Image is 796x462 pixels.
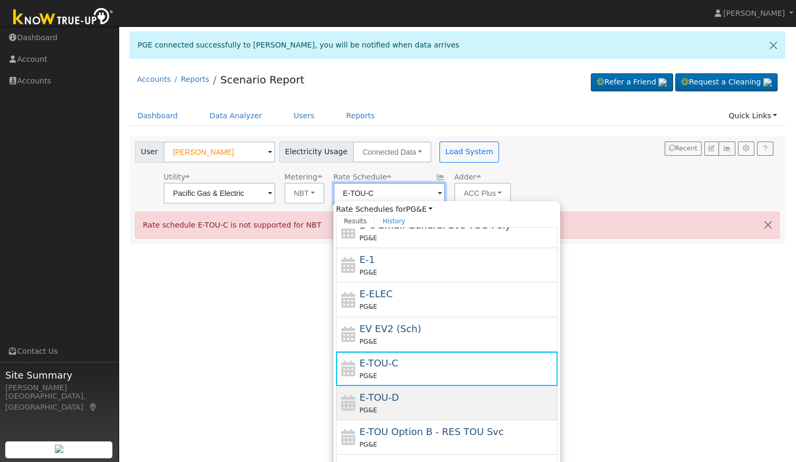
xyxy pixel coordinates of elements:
span: E-TOU-D [359,392,399,403]
span: E-TOU-C [359,357,398,369]
div: [GEOGRAPHIC_DATA], [GEOGRAPHIC_DATA] [5,391,113,413]
span: Electric Vehicle EV2 (Sch) [359,323,421,334]
button: Multi-Series Graph [718,142,735,156]
span: PG&E [359,407,377,414]
span: User [135,142,164,163]
span: Rate Schedules for [336,204,433,215]
span: PG&E [359,441,377,448]
span: Site Summary [5,368,113,382]
button: Close [757,212,779,238]
span: Alias: None [333,173,391,181]
a: Reports [181,75,209,83]
input: Select a Rate Schedule [333,183,445,204]
span: PG&E [359,303,377,310]
button: Edit User [704,142,719,156]
div: [PERSON_NAME] [5,382,113,393]
span: E-TOU Option B - Residential Time of Use Service (All Baseline Regions) [359,426,503,437]
button: NBT [284,183,324,204]
span: E-1 [359,254,375,265]
a: Close [762,32,784,58]
a: PG&E [406,205,433,213]
a: Request a Cleaning [675,73,778,91]
a: Dashboard [130,106,186,126]
a: Results [336,215,375,228]
div: PGE connected successfully to [PERSON_NAME], you will be notified when data arrives [130,32,785,59]
a: Help Link [757,142,773,156]
a: Refer a Friend [591,73,673,91]
a: Users [286,106,323,126]
button: Connected Data [353,142,431,163]
span: PG&E [359,372,377,380]
button: Recent [665,142,702,156]
img: retrieve [658,78,667,87]
a: History [375,215,413,228]
span: E-ELEC [359,288,392,299]
span: PG&E [359,234,377,242]
a: Reports [338,106,382,126]
span: [PERSON_NAME] [723,9,785,17]
span: Rate schedule E-TOU-C is not supported for NBT [143,221,321,229]
input: Select a User [164,142,275,163]
input: Select a Utility [164,183,275,204]
span: PG&E [359,338,377,345]
img: retrieve [55,445,63,453]
button: Settings [738,142,754,156]
button: Load System [439,142,500,163]
span: Electricity Usage [279,142,353,163]
button: ACC Plus [454,183,512,204]
img: retrieve [763,78,772,87]
a: Map [89,403,98,411]
div: Metering [284,172,324,183]
a: Scenario Report [220,73,304,86]
img: Know True-Up [8,6,119,30]
a: Quick Links [721,106,785,126]
a: Accounts [137,75,171,83]
span: PG&E [359,269,377,276]
div: Utility [164,172,275,183]
div: Adder [454,172,512,183]
a: Data Analyzer [202,106,270,126]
